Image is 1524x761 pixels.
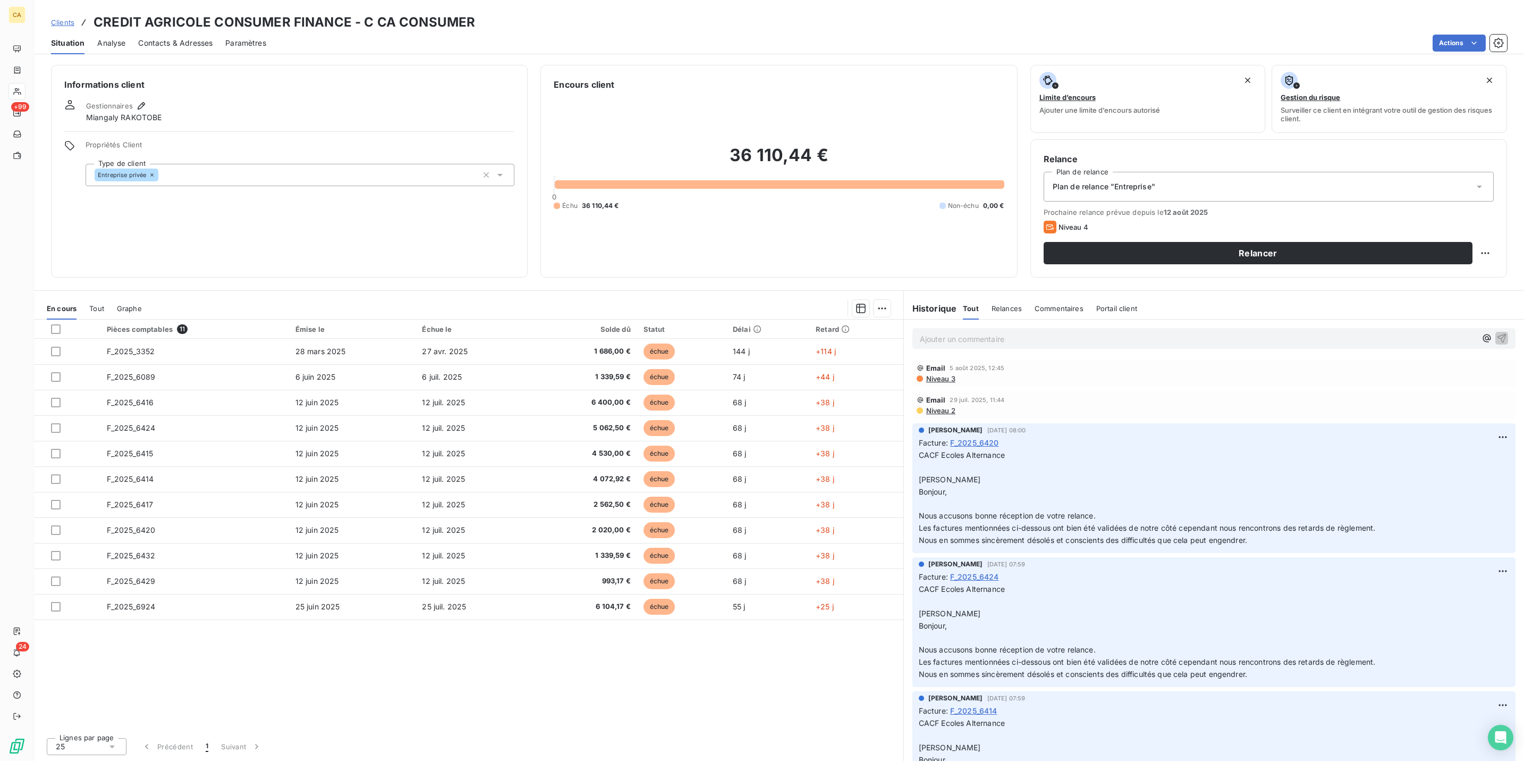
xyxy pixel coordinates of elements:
span: +38 j [816,500,834,509]
span: 1 [206,741,208,752]
span: [PERSON_NAME]​ [919,475,981,484]
span: 68 j [733,500,747,509]
span: échue [644,420,675,436]
span: 68 j [733,576,747,586]
span: CACF Ecoles Alternance [919,450,1005,459]
div: Pièces comptables [107,324,283,334]
span: 12 juil. 2025 [422,500,465,509]
span: 12 juin 2025 [295,449,339,458]
span: 68 j [733,449,747,458]
span: 12 juil. 2025 [422,398,465,407]
span: 12 juin 2025 [295,500,339,509]
h6: Relance [1044,153,1494,165]
span: [DATE] 08:00 [987,427,1026,433]
span: Prochaine relance prévue depuis le [1044,208,1494,216]
span: échue [644,522,675,538]
span: échue [644,471,675,487]
span: +38 j [816,551,834,560]
span: Tout [963,304,979,313]
span: +38 j [816,525,834,534]
a: Clients [51,17,74,28]
span: 2 020,00 € [539,525,631,536]
span: Nous accusons bonne réception de votre relance. [919,511,1096,520]
span: 12 juin 2025 [295,525,339,534]
span: Ajouter une limite d’encours autorisé [1039,106,1160,114]
span: 25 [56,741,65,752]
span: Nous accusons bonne réception de votre relance. [919,645,1096,654]
span: 24 [16,642,29,651]
button: 1 [199,735,215,758]
span: 12 juin 2025 [295,398,339,407]
span: Bonjour, [919,487,947,496]
span: 68 j [733,474,747,483]
span: +38 j [816,449,834,458]
span: 0 [552,193,556,201]
div: CA [9,6,26,23]
span: En cours [47,304,77,313]
span: 6 104,17 € [539,601,631,612]
span: CACF Ecoles Alternance [919,718,1005,727]
span: F_2025_6420 [950,437,999,448]
span: [PERSON_NAME]​ [919,743,981,752]
span: Miangaly RAKOTOBE [86,112,162,123]
span: [PERSON_NAME] [928,559,983,569]
span: Portail client [1096,304,1137,313]
span: +38 j [816,398,834,407]
span: +99 [11,102,29,112]
h2: 36 110,44 € [554,145,1004,177]
h6: Historique [904,302,957,315]
span: 28 mars 2025 [295,347,346,356]
span: 4 072,92 € [539,474,631,484]
span: 0,00 € [983,201,1004,211]
a: +99 [9,104,25,121]
span: Échu [562,201,578,211]
span: [PERSON_NAME] [928,693,983,703]
img: Logo LeanPay [9,738,26,755]
div: Échue le [422,325,527,333]
span: F_2025_6424 [107,423,156,432]
span: +38 j [816,576,834,586]
span: F_2025_6089 [107,372,156,381]
span: 12 juil. 2025 [422,474,465,483]
span: 25 juil. 2025 [422,602,466,611]
span: +25 j [816,602,834,611]
span: [PERSON_NAME]​ [919,609,981,618]
span: Tout [89,304,104,313]
span: F_2025_6432 [107,551,156,560]
span: Nous en sommes sincèrement désolés et conscients des difficultés que cela peut engendrer. [919,536,1247,545]
span: 6 400,00 € [539,397,631,408]
span: Facture : [919,705,948,716]
span: Niveau 3 [925,374,955,383]
button: Actions [1433,35,1486,52]
div: Délai [733,325,803,333]
span: 12 juil. 2025 [422,525,465,534]
span: Graphe [117,304,142,313]
h6: Encours client [554,78,614,91]
span: Propriétés Client [86,140,514,155]
span: Contacts & Adresses [138,38,213,48]
span: Les factures mentionnées ci-dessous ont bien été validées de notre côté cependant nous rencontron... [919,523,1376,532]
span: Clients [51,18,74,27]
span: 25 juin 2025 [295,602,340,611]
span: Niveau 4 [1059,223,1088,231]
span: +114 j [816,347,836,356]
span: 5 août 2025, 12:45 [950,365,1004,371]
span: 1 686,00 € [539,346,631,357]
span: 1 339,59 € [539,372,631,382]
span: Analyse [97,38,125,48]
button: Limite d’encoursAjouter une limite d’encours autorisé [1030,65,1266,133]
span: Non-échu [948,201,979,211]
span: échue [644,369,675,385]
div: Solde dû [539,325,631,333]
span: F_2025_6416 [107,398,154,407]
span: Surveiller ce client en intégrant votre outil de gestion des risques client. [1281,106,1498,123]
span: Gestionnaires [86,102,133,110]
span: Facture : [919,571,948,582]
span: Commentaires [1035,304,1083,313]
span: +38 j [816,423,834,432]
span: F_2025_6924 [107,602,156,611]
span: Facture : [919,437,948,448]
span: 144 j [733,347,750,356]
span: 6 juin 2025 [295,372,336,381]
span: échue [644,446,675,462]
